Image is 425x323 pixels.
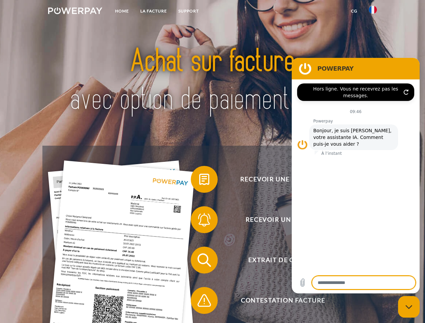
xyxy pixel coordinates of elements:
[201,247,365,274] span: Extrait de compte
[173,5,205,17] a: Support
[191,287,366,314] button: Contestation Facture
[292,58,420,293] iframe: Fenêtre de messagerie
[201,287,365,314] span: Contestation Facture
[191,247,366,274] button: Extrait de compte
[135,5,173,17] a: LA FACTURE
[191,206,366,233] button: Recevoir un rappel?
[196,171,213,188] img: qb_bill.svg
[48,7,102,14] img: logo-powerpay-white.svg
[345,5,363,17] a: CG
[201,166,365,193] span: Recevoir une facture ?
[201,206,365,233] span: Recevoir un rappel?
[196,252,213,268] img: qb_search.svg
[196,211,213,228] img: qb_bell.svg
[191,166,366,193] button: Recevoir une facture ?
[196,292,213,309] img: qb_warning.svg
[398,296,420,318] iframe: Bouton de lancement de la fenêtre de messagerie, conversation en cours
[64,32,361,129] img: title-powerpay_fr.svg
[109,5,135,17] a: Home
[369,6,377,14] img: fr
